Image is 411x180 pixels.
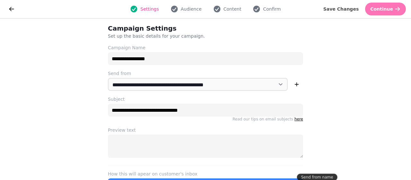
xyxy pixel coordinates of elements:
[108,96,303,102] label: Subject
[108,127,303,133] label: Preview text
[108,117,303,122] p: Read our tips on email subjects
[294,117,303,121] a: here
[108,70,303,77] label: Send from
[140,6,159,12] span: Settings
[108,171,303,177] label: How this will apear on customer's inbox
[108,33,272,39] p: Set up the basic details for your campaign.
[108,24,231,33] h2: Campaign Settings
[323,7,359,11] span: Save Changes
[318,3,364,15] button: Save Changes
[223,6,241,12] span: Content
[365,3,406,15] button: Continue
[108,44,303,51] label: Campaign Name
[370,7,393,11] span: Continue
[181,6,202,12] span: Audience
[263,6,281,12] span: Confirm
[5,3,18,15] button: go back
